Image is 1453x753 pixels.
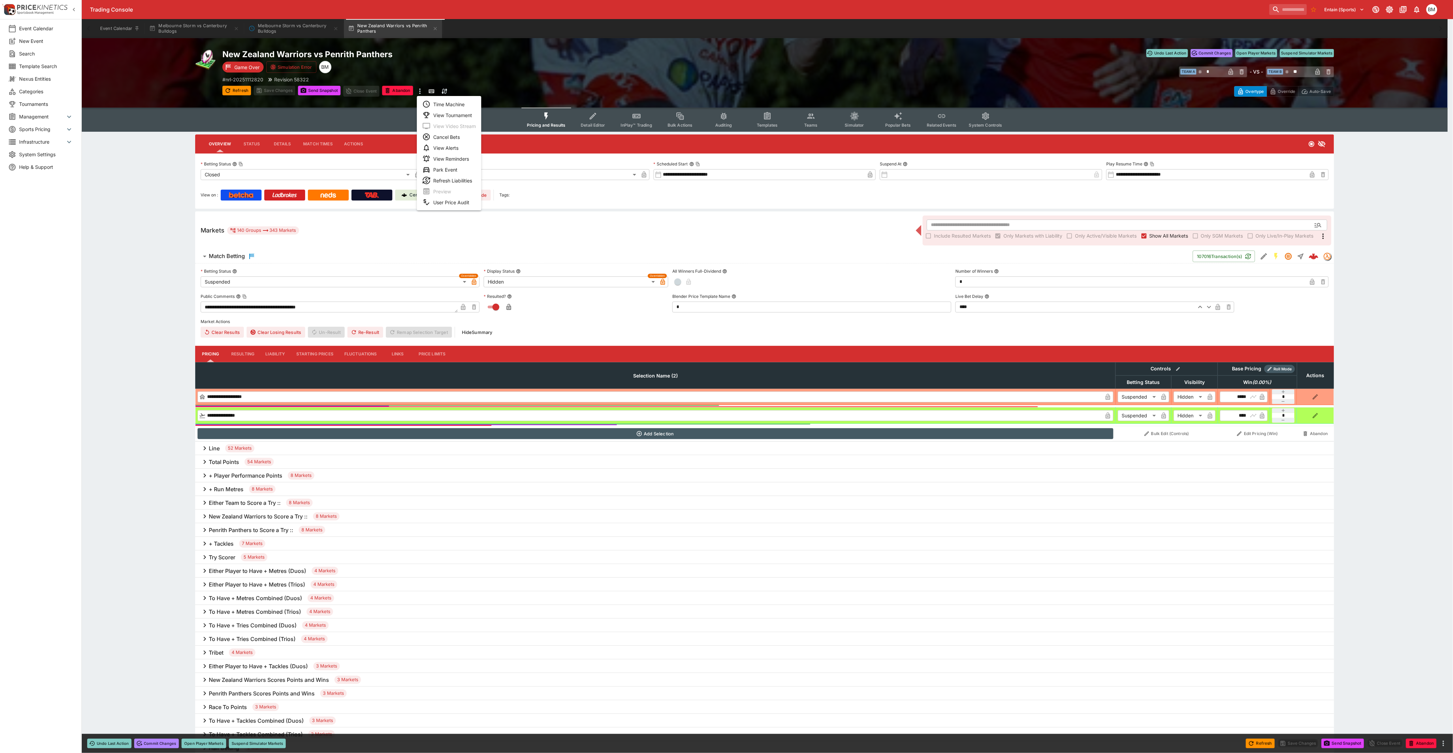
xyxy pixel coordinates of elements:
li: Park Event [417,164,481,175]
li: Refresh Liabilities [417,175,481,186]
li: Cancel Bets [417,131,481,142]
li: View Alerts [417,142,481,153]
li: View Reminders [417,153,481,164]
li: Time Machine [417,99,481,110]
li: View Tournament [417,110,481,121]
li: User Price Audit [417,197,481,208]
